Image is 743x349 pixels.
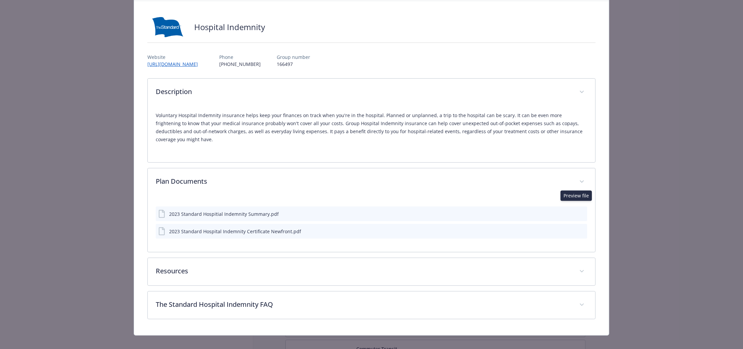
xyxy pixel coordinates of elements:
[148,196,595,252] div: Plan Documents
[156,111,587,144] p: Voluntary Hospital Indemnity insurance helps keep your finances on track when you're in the hospi...
[156,266,571,276] p: Resources
[148,168,595,196] div: Plan Documents
[277,61,310,68] p: 166497
[577,210,585,217] button: preview file
[156,87,571,97] p: Description
[277,54,310,61] p: Group number
[169,210,279,217] div: 2023 Standard Hospitial Indemnity Summary.pdf
[148,79,595,106] div: Description
[194,21,265,33] h2: Hospital Indemnity
[579,228,585,235] button: preview file
[169,228,301,235] div: 2023 Standard Hospital Indemnity Certificate Newfront.pdf
[568,228,573,235] button: download file
[148,258,595,285] div: Resources
[148,291,595,319] div: The Standard Hospital Indemnity FAQ
[148,106,595,162] div: Description
[156,176,571,186] p: Plan Documents
[156,299,571,310] p: The Standard Hospital Indemnity FAQ
[147,61,203,67] a: [URL][DOMAIN_NAME]
[147,17,188,37] img: Standard Insurance Company
[219,61,261,68] p: [PHONE_NUMBER]
[219,54,261,61] p: Phone
[567,210,572,217] button: download file
[147,54,203,61] p: Website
